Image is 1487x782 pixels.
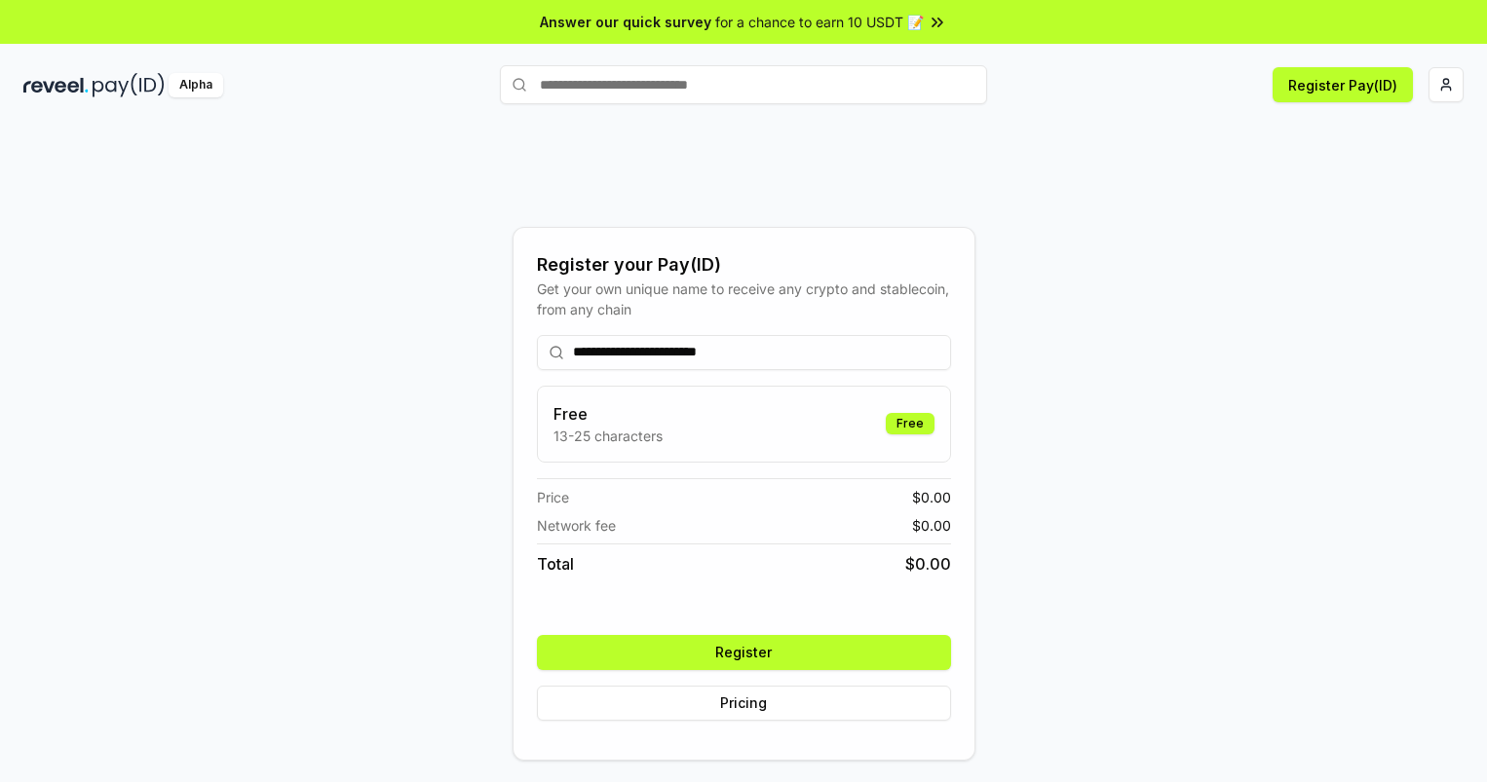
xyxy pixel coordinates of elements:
[23,73,89,97] img: reveel_dark
[537,686,951,721] button: Pricing
[1273,67,1413,102] button: Register Pay(ID)
[537,552,574,576] span: Total
[912,487,951,507] span: $ 0.00
[540,12,711,32] span: Answer our quick survey
[905,552,951,576] span: $ 0.00
[537,515,616,536] span: Network fee
[553,426,663,446] p: 13-25 characters
[93,73,165,97] img: pay_id
[537,487,569,507] span: Price
[169,73,223,97] div: Alpha
[553,402,663,426] h3: Free
[537,635,951,670] button: Register
[537,251,951,279] div: Register your Pay(ID)
[912,515,951,536] span: $ 0.00
[886,413,934,434] div: Free
[715,12,924,32] span: for a chance to earn 10 USDT 📝
[537,279,951,319] div: Get your own unique name to receive any crypto and stablecoin, from any chain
